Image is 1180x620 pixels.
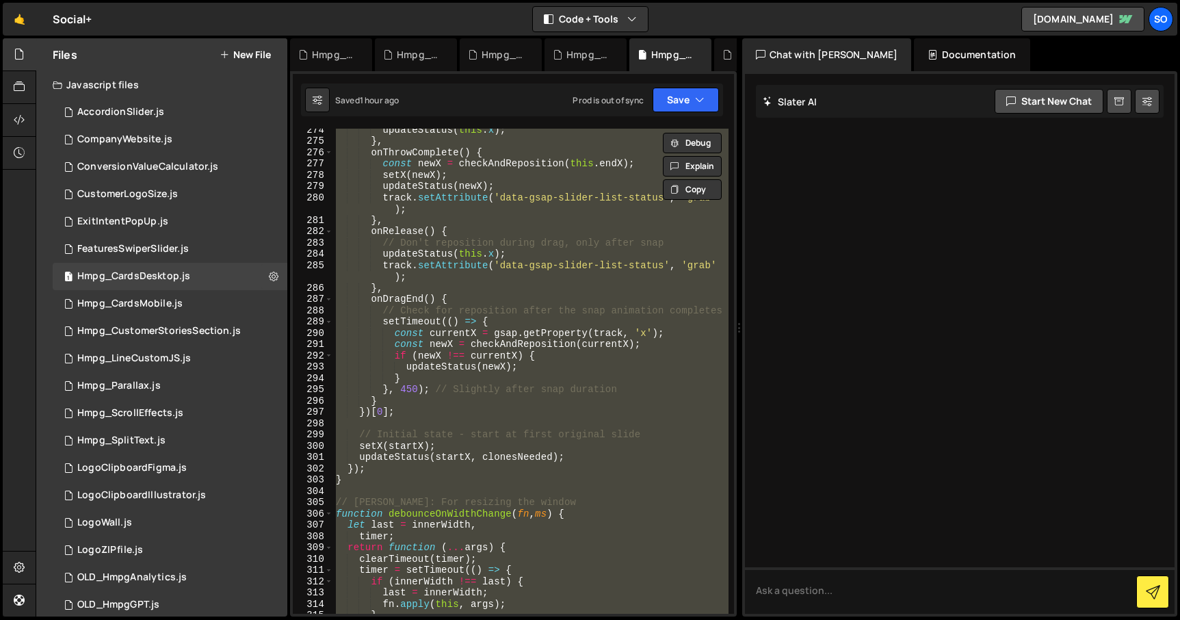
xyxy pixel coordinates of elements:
[77,407,183,419] div: Hmpg_ScrollEffects.js
[653,88,719,112] button: Save
[1149,7,1173,31] a: So
[293,237,333,249] div: 283
[293,135,333,147] div: 275
[293,248,333,260] div: 284
[77,489,206,502] div: LogoClipboardIllustrator.js
[53,427,287,454] div: 15116/47767.js
[77,352,191,365] div: Hmpg_LineCustomJS.js
[77,133,172,146] div: CompanyWebsite.js
[293,192,333,215] div: 280
[1021,7,1144,31] a: [DOMAIN_NAME]
[651,48,695,62] div: Hmpg_CardsDesktop.js
[573,94,644,106] div: Prod is out of sync
[566,48,610,62] div: Hmpg_SplitText.js
[293,384,333,396] div: 295
[53,537,287,564] div: 15116/47009.js
[293,565,333,576] div: 311
[293,452,333,463] div: 301
[77,270,190,283] div: Hmpg_CardsDesktop.js
[53,235,287,263] div: 15116/40701.js
[77,161,218,173] div: ConversionValueCalculator.js
[293,373,333,385] div: 294
[293,497,333,508] div: 305
[995,89,1103,114] button: Start new chat
[736,48,780,62] div: Hmpg_CardsMobile.js
[293,531,333,543] div: 308
[293,181,333,192] div: 279
[293,519,333,531] div: 307
[293,576,333,588] div: 312
[293,305,333,317] div: 288
[77,544,143,556] div: LogoZIPfile.js
[293,215,333,227] div: 281
[914,38,1030,71] div: Documentation
[293,542,333,554] div: 309
[53,153,287,181] div: 15116/40946.js
[293,587,333,599] div: 313
[293,508,333,520] div: 306
[53,318,287,345] div: 15116/47900.js
[533,7,648,31] button: Code + Tools
[293,158,333,170] div: 277
[293,125,333,136] div: 274
[663,156,722,177] button: Explain
[293,260,333,283] div: 285
[293,361,333,373] div: 293
[53,263,287,290] div: 15116/47106.js
[77,106,164,118] div: AccordionSlider.js
[53,208,287,235] div: 15116/40766.js
[335,94,399,106] div: Saved
[293,294,333,305] div: 287
[53,290,287,318] div: 15116/47105.js
[77,571,187,584] div: OLD_HmpgAnalytics.js
[293,429,333,441] div: 299
[77,517,132,529] div: LogoWall.js
[293,463,333,475] div: 302
[53,11,92,27] div: Social+
[53,509,287,537] div: 15116/46100.js
[53,400,287,427] div: 15116/47945.js
[397,48,441,62] div: Hmpg_Parallax.js
[360,94,399,106] div: 1 hour ago
[53,482,287,509] div: 15116/42838.js
[293,283,333,294] div: 286
[293,339,333,350] div: 291
[293,316,333,328] div: 289
[53,47,77,62] h2: Files
[293,147,333,159] div: 276
[482,48,525,62] div: Hmpg_LineCustomJS.js
[64,272,73,283] span: 1
[53,564,287,591] div: 15116/40702.js
[293,486,333,498] div: 304
[77,325,241,337] div: Hmpg_CustomerStoriesSection.js
[53,99,287,126] div: 15116/41115.js
[293,474,333,486] div: 303
[77,298,183,310] div: Hmpg_CardsMobile.js
[293,599,333,610] div: 314
[293,396,333,407] div: 296
[36,71,287,99] div: Javascript files
[77,435,166,447] div: Hmpg_SplitText.js
[663,179,722,200] button: Copy
[293,418,333,430] div: 298
[53,345,287,372] div: 15116/47872.js
[53,591,287,619] div: 15116/41430.js
[293,554,333,565] div: 310
[293,350,333,362] div: 292
[53,126,287,153] div: 15116/40349.js
[77,462,187,474] div: LogoClipboardFigma.js
[763,95,817,108] h2: Slater AI
[742,38,912,71] div: Chat with [PERSON_NAME]
[77,380,161,392] div: Hmpg_Parallax.js
[663,133,722,153] button: Debug
[77,216,168,228] div: ExitIntentPopUp.js
[293,441,333,452] div: 300
[293,406,333,418] div: 297
[77,243,189,255] div: FeaturesSwiperSlider.js
[77,188,178,201] div: CustomerLogoSize.js
[312,48,356,62] div: Hmpg_CustomerStoriesSection.js
[293,328,333,339] div: 290
[77,599,159,611] div: OLD_HmpgGPT.js
[53,454,287,482] div: 15116/40336.js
